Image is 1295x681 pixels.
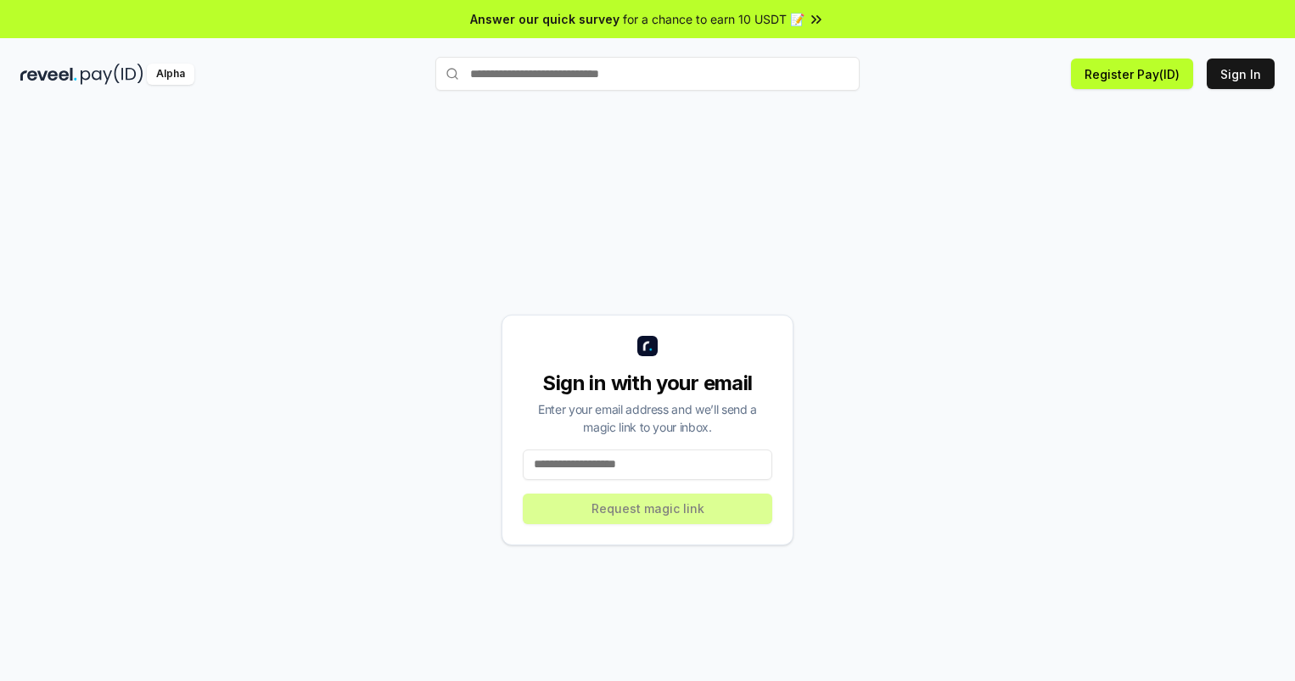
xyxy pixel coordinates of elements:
button: Sign In [1207,59,1275,89]
img: logo_small [637,336,658,356]
div: Alpha [147,64,194,85]
div: Enter your email address and we’ll send a magic link to your inbox. [523,400,772,436]
button: Register Pay(ID) [1071,59,1193,89]
img: pay_id [81,64,143,85]
span: for a chance to earn 10 USDT 📝 [623,10,804,28]
img: reveel_dark [20,64,77,85]
div: Sign in with your email [523,370,772,397]
span: Answer our quick survey [470,10,619,28]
